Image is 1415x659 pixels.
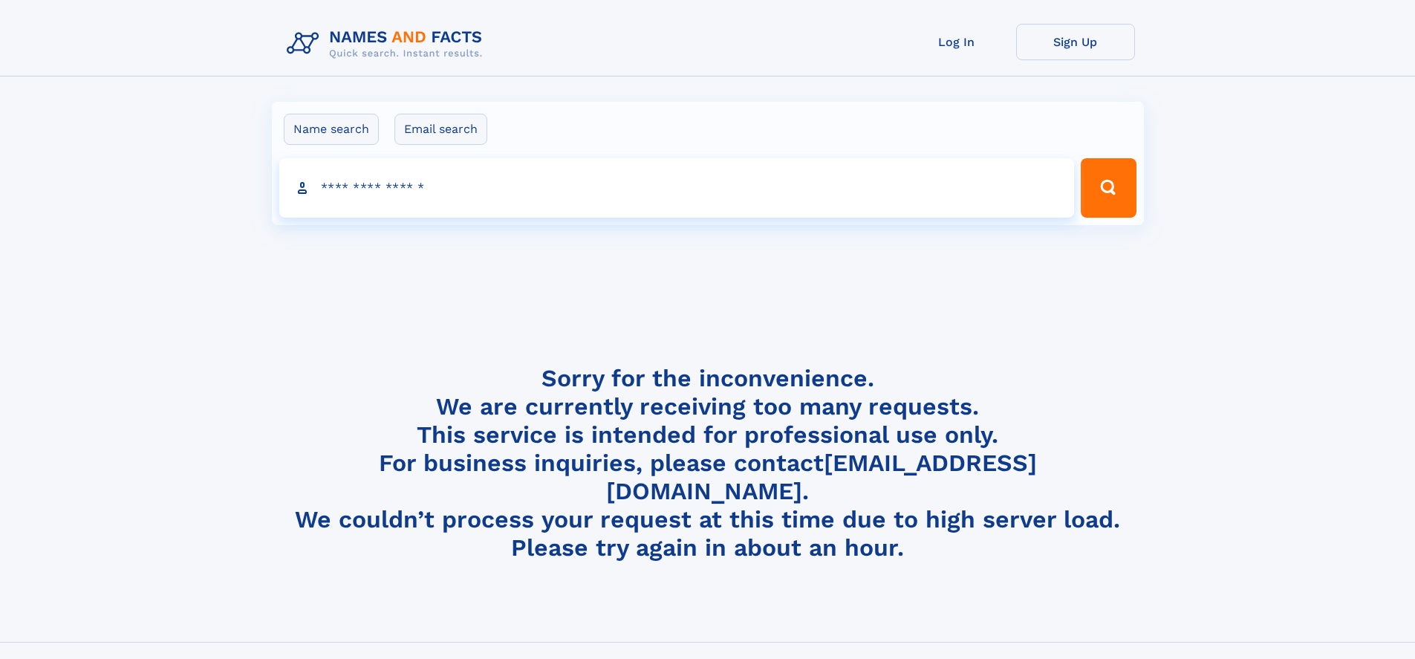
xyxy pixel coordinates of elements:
[606,449,1037,505] a: [EMAIL_ADDRESS][DOMAIN_NAME]
[281,24,495,64] img: Logo Names and Facts
[281,364,1135,562] h4: Sorry for the inconvenience. We are currently receiving too many requests. This service is intend...
[279,158,1075,218] input: search input
[284,114,379,145] label: Name search
[897,24,1016,60] a: Log In
[394,114,487,145] label: Email search
[1016,24,1135,60] a: Sign Up
[1081,158,1136,218] button: Search Button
